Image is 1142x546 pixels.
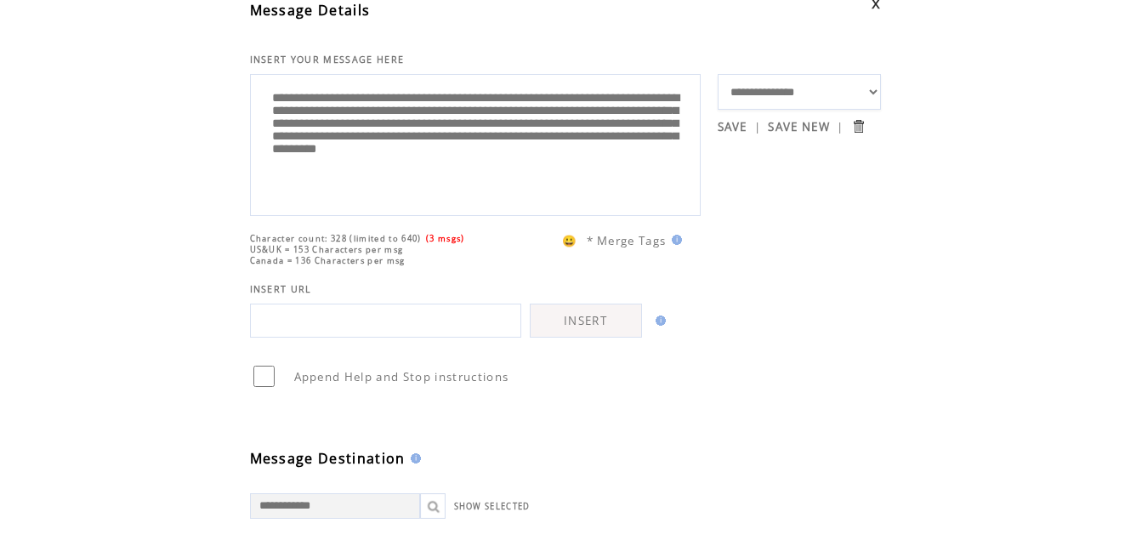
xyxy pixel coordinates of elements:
span: | [837,119,844,134]
span: * Merge Tags [587,233,667,248]
img: help.gif [406,453,421,464]
span: Append Help and Stop instructions [294,369,509,384]
span: | [754,119,761,134]
span: INSERT URL [250,283,312,295]
input: Submit [850,118,866,134]
span: 😀 [562,233,577,248]
span: Canada = 136 Characters per msg [250,255,406,266]
span: Character count: 328 (limited to 640) [250,233,422,244]
span: (3 msgs) [426,233,465,244]
a: SAVE [718,119,747,134]
a: SHOW SELECTED [454,501,531,512]
span: INSERT YOUR MESSAGE HERE [250,54,405,65]
a: INSERT [530,304,642,338]
img: help.gif [651,316,666,326]
img: help.gif [667,235,682,245]
span: US&UK = 153 Characters per msg [250,244,404,255]
a: SAVE NEW [768,119,830,134]
span: Message Details [250,1,371,20]
span: Message Destination [250,449,406,468]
